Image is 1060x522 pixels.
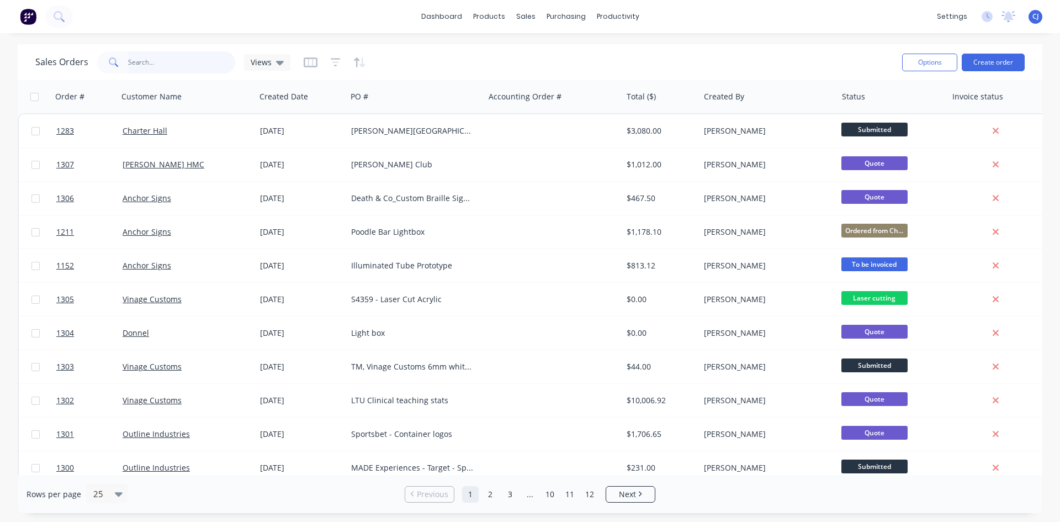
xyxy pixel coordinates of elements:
div: productivity [591,8,645,25]
div: $231.00 [627,462,691,473]
div: Light box [351,328,474,339]
span: 1300 [56,462,74,473]
h1: Sales Orders [35,57,88,67]
span: Submitted [841,460,908,473]
div: S4359 - Laser Cut Acrylic [351,294,474,305]
div: purchasing [541,8,591,25]
button: Options [902,54,957,71]
div: $813.12 [627,260,691,271]
a: Outline Industries [123,462,190,473]
span: 1302 [56,395,74,406]
a: Page 1 is your current page [462,486,479,503]
div: Invoice status [952,91,1003,102]
span: Quote [841,392,908,406]
div: [PERSON_NAME] [704,462,826,473]
span: To be invoiced [841,257,908,271]
div: [PERSON_NAME] [704,328,826,339]
div: [DATE] [260,260,342,271]
span: Next [619,489,636,500]
a: Vinage Customs [123,361,182,372]
div: products [468,8,511,25]
div: [DATE] [260,395,342,406]
a: Page 10 [542,486,558,503]
div: $1,706.65 [627,429,691,440]
span: Laser cutting [841,291,908,305]
div: [PERSON_NAME] [704,395,826,406]
a: Page 12 [581,486,598,503]
div: [PERSON_NAME] [704,429,826,440]
div: PO # [351,91,368,102]
a: 1283 [56,114,123,147]
span: Quote [841,426,908,440]
a: Jump forward [522,486,538,503]
div: [DATE] [260,429,342,440]
a: 1304 [56,317,123,350]
div: Status [842,91,865,102]
div: $10,006.92 [627,395,691,406]
span: CJ [1032,12,1039,22]
a: [PERSON_NAME] HMC [123,159,204,170]
div: Total ($) [627,91,656,102]
a: 1301 [56,418,123,451]
div: [DATE] [260,226,342,238]
span: Quote [841,156,908,170]
a: 1303 [56,350,123,383]
div: Created Date [259,91,308,102]
a: Anchor Signs [123,226,171,237]
span: 1211 [56,226,74,238]
div: MADE Experiences - Target - Sports bet [351,462,474,473]
a: Outline Industries [123,429,190,439]
a: 1305 [56,283,123,316]
input: Search... [128,51,236,73]
div: LTU Clinical teaching stats [351,395,474,406]
div: Customer Name [121,91,182,102]
a: 1300 [56,451,123,484]
span: Previous [417,489,448,500]
a: Page 2 [482,486,499,503]
span: 1304 [56,328,74,339]
div: [PERSON_NAME] [704,125,826,136]
div: [DATE] [260,125,342,136]
span: 1283 [56,125,74,136]
div: TM, Vinage Customs 6mm white acrylic [351,361,474,372]
span: Ordered from Ch... [841,224,908,238]
div: [PERSON_NAME][GEOGRAPHIC_DATA] - School House Signage [351,125,474,136]
div: Created By [704,91,744,102]
a: Page 11 [561,486,578,503]
a: Anchor Signs [123,193,171,203]
span: Quote [841,325,908,339]
div: [DATE] [260,328,342,339]
div: sales [511,8,541,25]
div: [PERSON_NAME] [704,361,826,372]
span: Quote [841,190,908,204]
div: [DATE] [260,193,342,204]
div: $467.50 [627,193,691,204]
ul: Pagination [400,486,660,503]
div: $44.00 [627,361,691,372]
a: Page 3 [502,486,518,503]
div: [PERSON_NAME] [704,226,826,238]
a: 1152 [56,249,123,282]
div: $1,012.00 [627,159,691,170]
div: [PERSON_NAME] [704,193,826,204]
a: Previous page [405,489,454,500]
div: Poodle Bar Lightbox [351,226,474,238]
div: Illuminated Tube Prototype [351,260,474,271]
span: 1152 [56,260,74,271]
span: 1306 [56,193,74,204]
span: 1305 [56,294,74,305]
a: 1307 [56,148,123,181]
div: [PERSON_NAME] [704,294,826,305]
div: [PERSON_NAME] [704,159,826,170]
button: Create order [962,54,1025,71]
div: Sportsbet - Container logos [351,429,474,440]
div: [PERSON_NAME] [704,260,826,271]
span: Submitted [841,358,908,372]
div: [DATE] [260,159,342,170]
span: Rows per page [26,489,81,500]
span: 1303 [56,361,74,372]
a: Vinage Customs [123,395,182,405]
a: Anchor Signs [123,260,171,271]
div: Accounting Order # [489,91,561,102]
a: 1211 [56,215,123,249]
